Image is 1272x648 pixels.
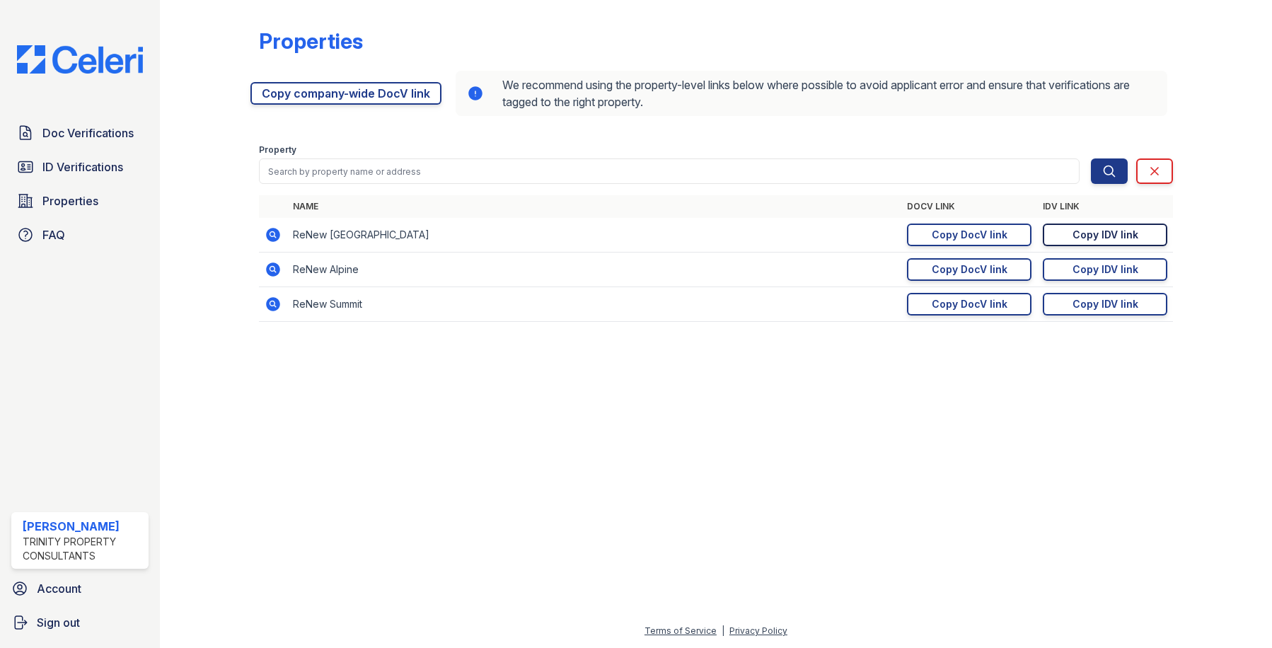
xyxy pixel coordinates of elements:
[259,158,1080,184] input: Search by property name or address
[37,580,81,597] span: Account
[644,625,717,636] a: Terms of Service
[11,119,149,147] a: Doc Verifications
[1037,195,1173,218] th: IDV Link
[901,195,1037,218] th: DocV Link
[932,262,1007,277] div: Copy DocV link
[6,608,154,637] a: Sign out
[932,297,1007,311] div: Copy DocV link
[907,258,1031,281] a: Copy DocV link
[907,293,1031,316] a: Copy DocV link
[11,221,149,249] a: FAQ
[6,574,154,603] a: Account
[23,535,143,563] div: Trinity Property Consultants
[6,45,154,74] img: CE_Logo_Blue-a8612792a0a2168367f1c8372b55b34899dd931a85d93a1a3d3e32e68fde9ad4.png
[250,82,441,105] a: Copy company-wide DocV link
[11,187,149,215] a: Properties
[37,614,80,631] span: Sign out
[287,287,902,322] td: ReNew Summit
[456,71,1168,116] div: We recommend using the property-level links below where possible to avoid applicant error and ens...
[907,224,1031,246] a: Copy DocV link
[42,125,134,141] span: Doc Verifications
[42,192,98,209] span: Properties
[1043,293,1167,316] a: Copy IDV link
[1072,228,1138,242] div: Copy IDV link
[42,158,123,175] span: ID Verifications
[259,28,363,54] div: Properties
[722,625,724,636] div: |
[23,518,143,535] div: [PERSON_NAME]
[287,218,902,253] td: ReNew [GEOGRAPHIC_DATA]
[42,226,65,243] span: FAQ
[1072,262,1138,277] div: Copy IDV link
[11,153,149,181] a: ID Verifications
[932,228,1007,242] div: Copy DocV link
[1043,258,1167,281] a: Copy IDV link
[729,625,787,636] a: Privacy Policy
[1043,224,1167,246] a: Copy IDV link
[287,253,902,287] td: ReNew Alpine
[287,195,902,218] th: Name
[259,144,296,156] label: Property
[1072,297,1138,311] div: Copy IDV link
